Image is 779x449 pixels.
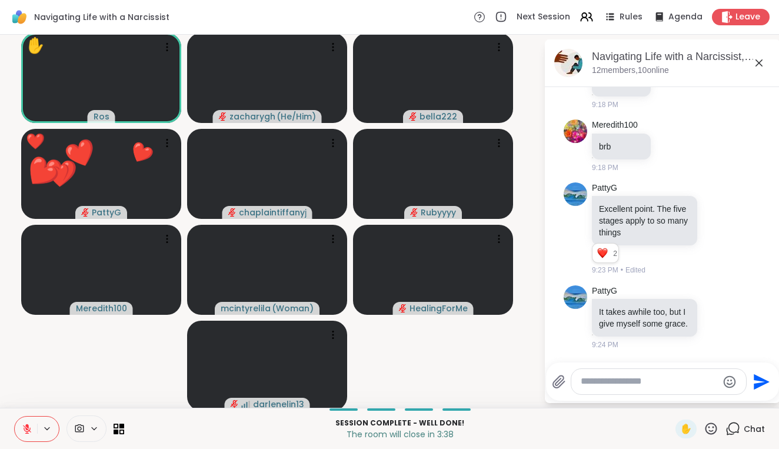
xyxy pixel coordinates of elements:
button: ❤️ [4,137,78,211]
button: Reactions: love [596,248,608,258]
img: https://sharewell-space-live.sfo3.digitaloceanspaces.com/user-generated/e161fd1c-8b80-4975-a4aa-5... [564,119,587,143]
textarea: Type your message [581,375,718,388]
span: Leave [735,11,760,23]
span: audio-muted [219,112,227,121]
span: Next Session [517,11,570,23]
span: audio-muted [410,208,418,217]
span: 9:18 PM [592,99,618,110]
span: mcintyrelila [221,302,271,314]
div: ✋ [26,34,45,57]
span: audio-muted [409,112,417,121]
a: PattyG [592,285,617,297]
img: https://sharewell-space-live.sfo3.digitaloceanspaces.com/user-generated/b8d3f3a7-9067-4310-8616-1... [564,285,587,309]
span: Meredith100 [76,302,127,314]
span: chaplaintiffanyj [239,207,307,218]
span: 9:18 PM [592,162,618,173]
a: PattyG [592,182,617,194]
div: Reaction list [592,244,613,262]
button: Send [747,368,773,395]
span: • [621,265,623,275]
a: Meredith100 [592,119,638,131]
span: HealingForMe [410,302,468,314]
button: ❤️ [117,129,167,178]
img: Navigating Life with a Narcissist, Sep 09 [554,49,582,77]
p: Session Complete - well done! [131,418,668,428]
p: The room will close in 3:38 [131,428,668,440]
span: Rubyyyy [421,207,456,218]
p: It takes awhile too, but I give myself some grace. [599,306,690,330]
span: Chat [744,423,765,435]
span: zacharygh [229,111,275,122]
span: audio-muted [228,208,237,217]
span: Edited [625,265,645,275]
span: ( He/Him ) [277,111,316,122]
span: 9:23 PM [592,265,618,275]
img: https://sharewell-space-live.sfo3.digitaloceanspaces.com/user-generated/b8d3f3a7-9067-4310-8616-1... [564,182,587,206]
img: ShareWell Logomark [9,7,29,27]
span: 9:24 PM [592,340,618,350]
p: brb [599,141,644,152]
span: Navigating Life with a Narcissist [34,11,169,23]
span: ✋ [680,422,692,436]
span: audio-muted [399,304,407,312]
p: 12 members, 10 online [592,65,669,77]
div: Navigating Life with a Narcissist, [DATE] [592,49,771,64]
span: audio-muted [231,400,239,408]
button: Emoji picker [723,375,737,389]
span: PattyG [92,207,121,218]
span: Rules [620,11,642,23]
span: darlenelin13 [253,398,304,410]
span: audio-muted [81,208,89,217]
span: Ros [94,111,109,122]
span: Agenda [668,11,703,23]
span: ( Woman ) [272,302,314,314]
button: ❤️ [49,122,113,185]
span: 2 [613,248,618,259]
p: Excellent point. The five stages apply to so many things [599,203,690,238]
span: bella222 [420,111,457,122]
